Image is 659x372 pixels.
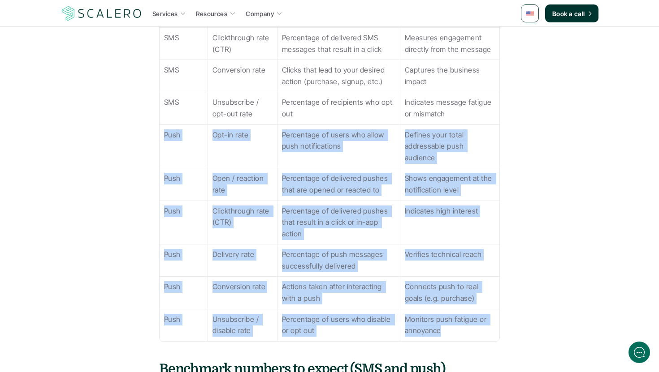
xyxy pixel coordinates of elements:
p: Measures engagement directly from the message [405,32,495,55]
p: Percentage of users who allow push notifications [282,129,395,152]
span: New conversation [58,124,108,131]
p: Percentage of delivered SMS messages that result in a click [282,32,395,55]
p: Captures the business impact [405,64,495,87]
p: Actions taken after interacting with a push [282,281,395,304]
p: Shows engagement at the notification level [405,173,495,196]
p: Conversion rate [212,281,273,293]
p: Opt-in rate [212,129,273,141]
h2: Let us know if we can help with lifecycle marketing. [13,60,166,103]
p: Open / reaction rate [212,173,273,196]
p: Clickthrough rate (CTR) [212,32,273,55]
p: Resources [196,9,227,18]
p: Services [152,9,178,18]
p: Unsubscribe / opt-out rate [212,97,273,120]
p: SMS [164,64,203,76]
p: Push [164,173,203,184]
p: Clickthrough rate (CTR) [212,205,273,228]
p: Push [164,205,203,217]
p: SMS [164,32,203,44]
p: SMS [164,97,203,108]
a: Book a call [545,4,598,22]
p: Indicates message fatigue or mismatch [405,97,495,120]
iframe: gist-messenger-bubble-iframe [629,342,650,363]
p: Clicks that lead to your desired action (purchase, signup, etc.) [282,64,395,87]
p: Percentage of users who disable or opt out [282,314,395,337]
p: Delivery rate [212,249,273,261]
p: Unsubscribe / disable rate [212,314,273,337]
p: Percentage of delivered pushes that result in a click or in-app action [282,205,395,240]
span: We run on Gist [75,313,113,319]
p: Push [164,249,203,261]
p: Percentage of delivered pushes that are opened or reacted to [282,173,395,196]
p: Push [164,281,203,293]
p: Connects push to real goals (e.g. purchase) [405,281,495,304]
p: Percentage of recipients who opt out [282,97,395,120]
p: Push [164,129,203,141]
p: Verifies technical reach [405,249,495,261]
p: Percentage of push messages successfully delivered [282,249,395,272]
p: Monitors push fatigue or annoyance [405,314,495,337]
p: Push [164,314,203,325]
p: Book a call [552,9,585,18]
p: Conversion rate [212,64,273,76]
p: Defines your total addressable push audience [405,129,495,164]
p: Indicates high interest [405,205,495,217]
button: New conversation [14,119,165,137]
img: Scalero company logo [61,5,143,22]
h1: Hi! Welcome to Scalero. [13,43,166,58]
p: Company [246,9,274,18]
